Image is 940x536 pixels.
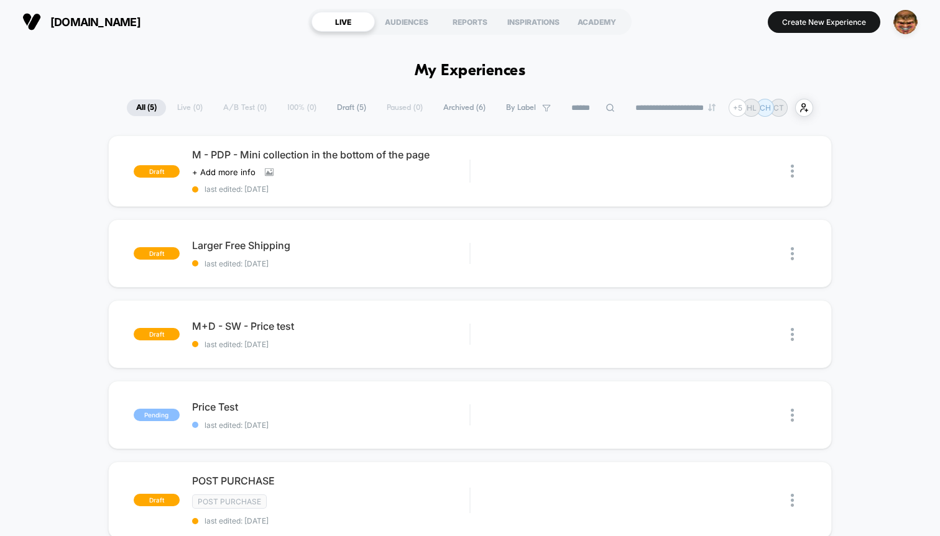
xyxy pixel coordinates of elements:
p: CH [760,103,771,112]
span: POST PURCHASE [192,475,469,487]
span: last edited: [DATE] [192,516,469,525]
div: REPORTS [438,12,502,32]
img: close [791,165,794,178]
h1: My Experiences [415,62,526,80]
span: draft [134,247,180,260]
span: M+D - SW - Price test [192,320,469,332]
span: last edited: [DATE] [192,340,469,349]
span: Draft ( 5 ) [328,99,376,116]
span: draft [134,328,180,340]
span: draft [134,165,180,178]
img: Visually logo [22,12,41,31]
span: Price Test [192,401,469,413]
span: Larger Free Shipping [192,239,469,252]
span: last edited: [DATE] [192,184,469,194]
div: INSPIRATIONS [502,12,565,32]
span: + Add more info [192,167,256,177]
button: [DOMAIN_NAME] [19,12,144,32]
div: AUDIENCES [375,12,438,32]
img: close [791,494,794,507]
div: + 5 [729,99,747,117]
span: last edited: [DATE] [192,259,469,268]
span: [DOMAIN_NAME] [50,16,141,29]
span: All ( 5 ) [127,99,166,116]
button: Create New Experience [768,11,880,33]
span: By Label [506,103,536,112]
img: end [708,104,716,111]
span: Pending [134,409,180,421]
div: LIVE [311,12,375,32]
img: ppic [893,10,918,34]
div: ACADEMY [565,12,629,32]
img: close [791,247,794,260]
button: ppic [890,9,921,35]
img: close [791,328,794,341]
span: draft [134,494,180,506]
span: M - PDP - Mini collection in the bottom of the page [192,148,469,161]
img: close [791,409,794,422]
span: Archived ( 6 ) [434,99,495,116]
span: Post Purchase [192,494,267,509]
p: CT [773,103,784,112]
p: HL [747,103,757,112]
span: last edited: [DATE] [192,420,469,430]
